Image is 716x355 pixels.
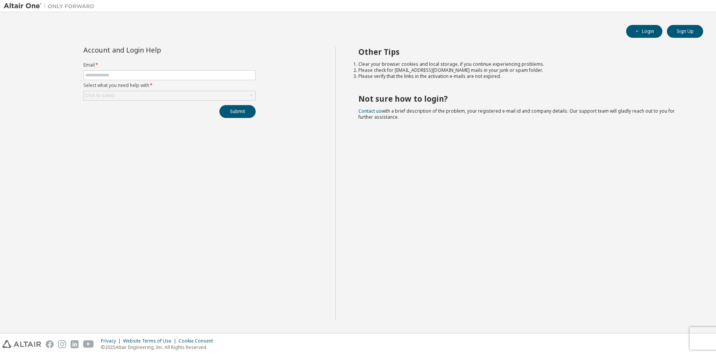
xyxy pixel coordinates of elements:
h2: Not sure how to login? [358,94,690,104]
li: Clear your browser cookies and local storage, if you continue experiencing problems. [358,61,690,67]
div: Click to select [85,93,115,99]
h2: Other Tips [358,47,690,57]
img: facebook.svg [46,340,54,348]
div: Privacy [101,338,123,344]
li: Please verify that the links in the activation e-mails are not expired. [358,73,690,79]
img: altair_logo.svg [2,340,41,348]
div: Account and Login Help [83,47,221,53]
button: Sign Up [667,25,703,38]
li: Please check for [EMAIL_ADDRESS][DOMAIN_NAME] mails in your junk or spam folder. [358,67,690,73]
div: Cookie Consent [179,338,218,344]
button: Login [626,25,662,38]
img: Altair One [4,2,98,10]
a: Contact us [358,108,381,114]
img: youtube.svg [83,340,94,348]
span: with a brief description of the problem, your registered e-mail id and company details. Our suppo... [358,108,675,120]
p: © 2025 Altair Engineering, Inc. All Rights Reserved. [101,344,218,350]
img: instagram.svg [58,340,66,348]
img: linkedin.svg [71,340,79,348]
label: Select what you need help with [83,82,256,88]
label: Email [83,62,256,68]
div: Click to select [84,91,255,100]
div: Website Terms of Use [123,338,179,344]
button: Submit [219,105,256,118]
